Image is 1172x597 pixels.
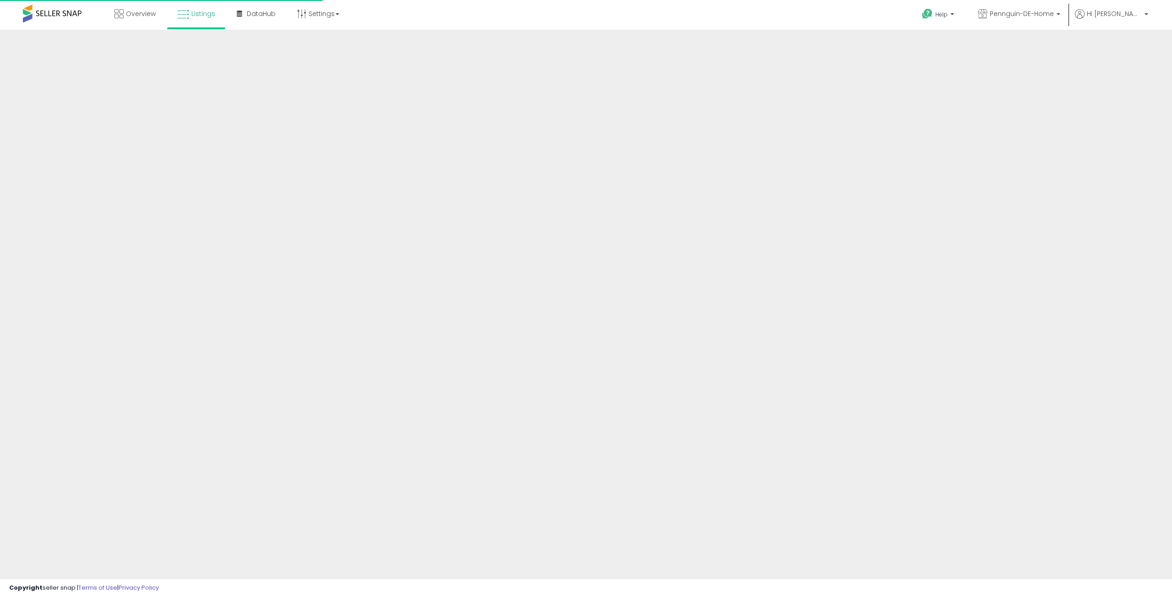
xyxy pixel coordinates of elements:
a: Help [915,1,963,30]
span: Listings [191,9,215,18]
span: DataHub [247,9,276,18]
span: Help [935,11,948,18]
a: Hi [PERSON_NAME] [1075,9,1148,30]
span: Hi [PERSON_NAME] [1087,9,1142,18]
i: Get Help [922,8,933,20]
span: Overview [126,9,156,18]
span: Pennguin-DE-Home [990,9,1054,18]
